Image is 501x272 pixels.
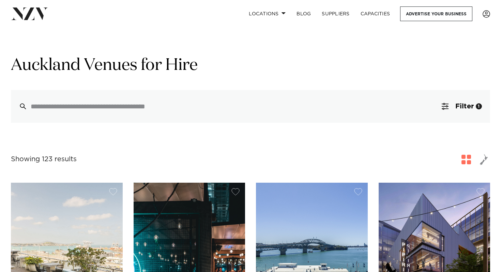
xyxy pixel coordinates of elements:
[400,6,472,21] a: Advertise your business
[355,6,396,21] a: Capacities
[11,55,490,76] h1: Auckland Venues for Hire
[434,90,490,123] button: Filter1
[243,6,291,21] a: Locations
[476,103,482,109] div: 1
[291,6,316,21] a: BLOG
[316,6,355,21] a: SUPPLIERS
[11,154,77,165] div: Showing 123 results
[455,103,474,110] span: Filter
[11,7,48,20] img: nzv-logo.png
